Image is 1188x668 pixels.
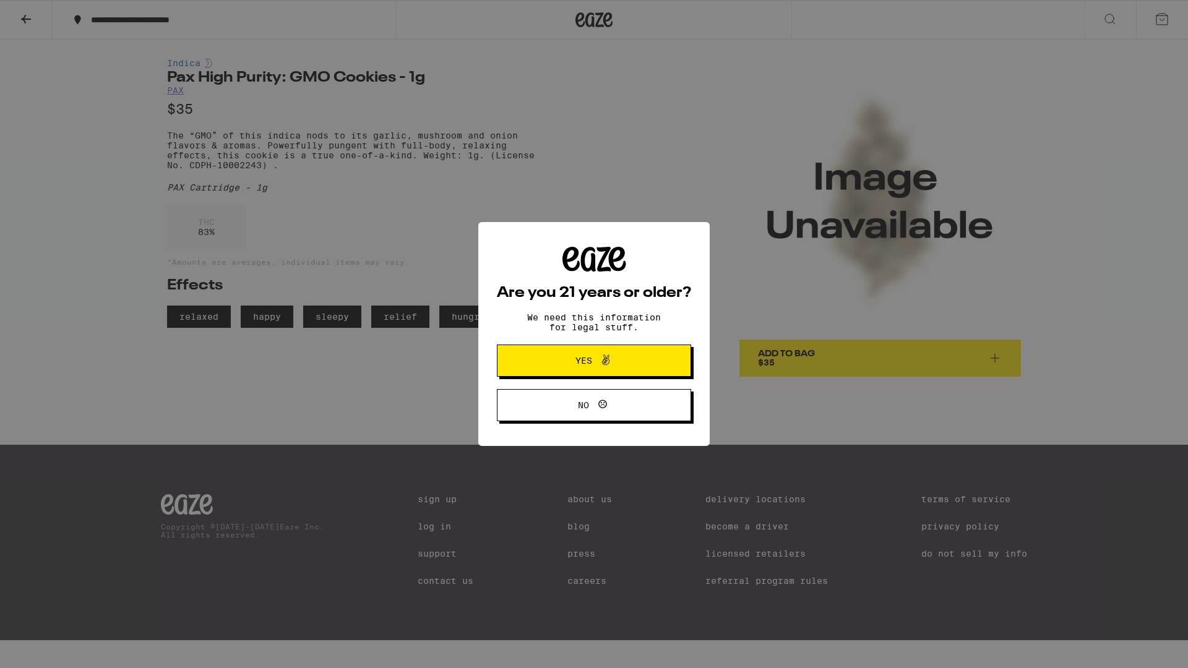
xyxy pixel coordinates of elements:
[517,312,671,332] p: We need this information for legal stuff.
[575,356,592,365] span: Yes
[497,389,691,421] button: No
[497,286,691,301] h2: Are you 21 years or older?
[497,345,691,377] button: Yes
[578,401,589,409] span: No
